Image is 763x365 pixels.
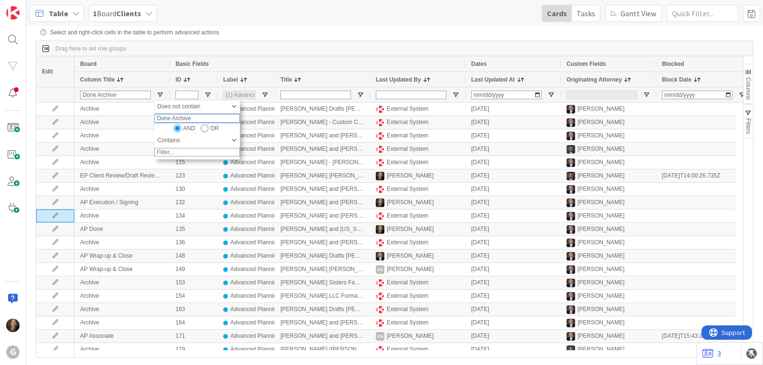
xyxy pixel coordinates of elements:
div: External System [387,303,428,315]
span: Board [93,8,141,19]
div: [PERSON_NAME] [577,237,625,249]
div: CN [376,265,384,274]
div: Contains [157,137,230,144]
div: Archive [74,103,170,115]
span: Originating Attorney [567,76,622,83]
button: Open Filter Menu [547,91,555,99]
img: ES [376,345,384,354]
div: [PERSON_NAME] [577,210,625,222]
div: [PERSON_NAME] [387,330,434,342]
div: Column Filter [155,101,240,159]
img: BG [567,332,575,341]
div: Archive [74,129,170,142]
img: BG [567,158,575,167]
input: Last Updated By Filter Input [376,91,446,99]
div: [PERSON_NAME] [577,303,625,315]
img: BG [567,292,575,301]
div: [PERSON_NAME] [577,317,625,329]
div: Advanced Planning [230,303,279,315]
div: Advanced Planning [230,143,279,155]
img: BG [567,212,575,220]
div: [PERSON_NAME] [577,103,625,115]
div: [PERSON_NAME] Drafts [PERSON_NAME] to [PERSON_NAME] [275,250,370,262]
div: Archive [74,156,170,169]
img: BG [567,239,575,247]
div: [DATE] [465,316,561,329]
div: [PERSON_NAME] [577,330,625,342]
div: Advanced Planning [230,277,279,289]
div: 115 [170,156,217,169]
div: [DATE] [465,263,561,276]
div: 148 [170,250,217,262]
b: 1 [93,9,97,18]
div: [DATE] [465,236,561,249]
span: Column Title [80,76,114,83]
div: AP Done [74,223,170,236]
div: AP Wrap-up & Close [74,263,170,276]
div: Archive [74,116,170,129]
div: [PERSON_NAME] ([PERSON_NAME]) and [PERSON_NAME] Advanced Planning Meeting with [PERSON_NAME] on 4... [275,343,370,356]
img: SB [6,319,20,332]
div: OR [210,125,219,132]
div: [DATE] [465,290,561,302]
img: ES [376,145,384,154]
div: AP Execution / Signing [74,196,170,209]
img: BG [567,105,575,114]
div: Advanced Planning [230,156,279,168]
img: BG [567,319,575,327]
div: Advanced Planning [230,317,279,329]
div: [DATE]T14:00:26.735Z [656,169,752,182]
div: [DATE] [465,103,561,115]
div: 149 [170,263,217,276]
div: Advanced Planning [230,344,279,355]
div: [DATE] [465,183,561,196]
div: 132 [170,196,217,209]
b: Clients [116,9,141,18]
div: [PERSON_NAME] [577,170,625,182]
div: [DATE] [465,156,561,169]
div: EP Client Review/Draft Review Meeting [74,169,170,182]
img: BG [567,279,575,287]
div: Archive [74,290,170,302]
span: Dates [471,61,487,67]
img: BG [567,132,575,140]
div: Archive [74,316,170,329]
div: External System [387,103,428,115]
div: 123 [170,169,217,182]
img: JW [567,145,575,154]
div: AP Associate [74,330,170,343]
div: [PERSON_NAME] [PERSON_NAME] to [PERSON_NAME] to [PERSON_NAME], Signing [DATE] [275,169,370,182]
div: [PERSON_NAME] [387,223,434,235]
span: ID [175,76,181,83]
div: External System [387,344,428,355]
div: AP Wrap-up & Close [74,250,170,262]
img: JW [567,172,575,180]
div: [DATE] [465,343,561,356]
img: BG [567,252,575,261]
div: [PERSON_NAME] and [PERSON_NAME] SLATs and Recapitalization [PERSON_NAME] to [PERSON_NAME] to [PER... [275,209,370,222]
div: Cards [542,5,572,21]
img: ES [376,185,384,194]
div: [DATE] [465,143,561,156]
div: 163 [170,303,217,316]
input: ID Filter Input [175,91,198,99]
div: 154 [170,290,217,302]
span: Basic Fields [175,61,209,67]
div: [PERSON_NAME] and [PERSON_NAME] Funding Documents Draft Review on 5/30 with [PERSON_NAME] [275,129,370,142]
img: BG [376,252,384,261]
div: 136 [170,236,217,249]
div: [PERSON_NAME] [387,170,434,182]
img: SB [376,198,384,207]
button: Open Filter Menu [261,91,269,99]
div: [PERSON_NAME] and [PERSON_NAME]: AP Design Meeting on 10/4: Drafts [PERSON_NAME] [PERSON_NAME]/Dr... [275,330,370,343]
div: Advanced Planning [230,330,279,342]
div: [PERSON_NAME] [577,130,625,142]
input: Filter Value [155,114,240,123]
img: SB [376,225,384,234]
div: External System [387,143,428,155]
div: Select and right-click cells in the table to perform advanced actions [41,29,749,36]
div: [DATE]T15:43:26.996Z [656,330,752,343]
span: Gantt View [620,8,656,19]
img: ES [376,105,384,114]
div: [DATE] [465,303,561,316]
